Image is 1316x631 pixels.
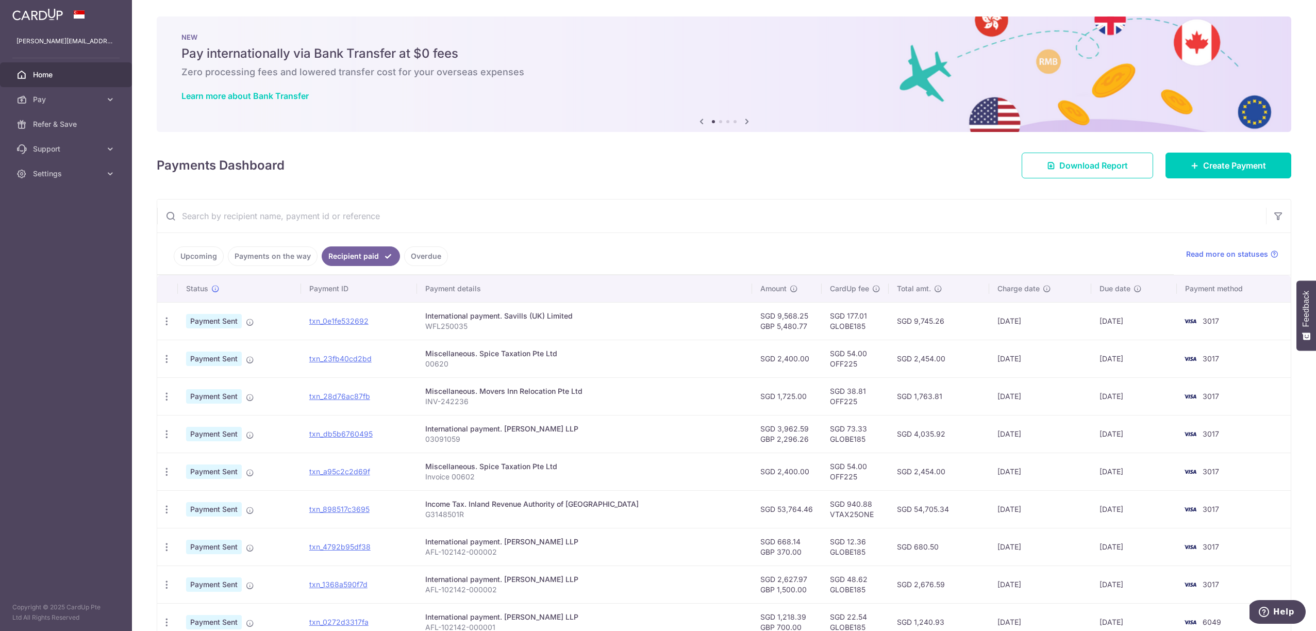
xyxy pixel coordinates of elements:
[822,377,889,415] td: SGD 38.81 OFF225
[309,542,371,551] a: txn_4792b95df38
[33,94,101,105] span: Pay
[228,246,318,266] a: Payments on the way
[157,156,285,175] h4: Payments Dashboard
[1100,284,1130,294] span: Due date
[1180,315,1201,327] img: Bank Card
[889,566,989,603] td: SGD 2,676.59
[830,284,869,294] span: CardUp fee
[181,66,1267,78] h6: Zero processing fees and lowered transfer cost for your overseas expenses
[889,453,989,490] td: SGD 2,454.00
[404,246,448,266] a: Overdue
[989,453,1091,490] td: [DATE]
[425,321,743,331] p: WFL250035
[425,396,743,407] p: INV-242236
[425,472,743,482] p: Invoice 00602
[1186,249,1268,259] span: Read more on statuses
[425,359,743,369] p: 00620
[186,352,242,366] span: Payment Sent
[417,275,752,302] th: Payment details
[1165,153,1291,178] a: Create Payment
[889,415,989,453] td: SGD 4,035.92
[897,284,931,294] span: Total amt.
[181,91,309,101] a: Learn more about Bank Transfer
[1180,428,1201,440] img: Bank Card
[822,528,889,566] td: SGD 12.36 GLOBE185
[822,415,889,453] td: SGD 73.33 GLOBE185
[425,434,743,444] p: 03091059
[1091,415,1177,453] td: [DATE]
[822,340,889,377] td: SGD 54.00 OFF225
[425,509,743,520] p: G3148501R
[752,453,822,490] td: SGD 2,400.00
[309,505,370,513] a: txn_898517c3695
[1203,354,1219,363] span: 3017
[157,200,1266,233] input: Search by recipient name, payment id or reference
[309,429,373,438] a: txn_db5b6760495
[822,490,889,528] td: SGD 940.88 VTAX25ONE
[33,169,101,179] span: Settings
[989,490,1091,528] td: [DATE]
[425,537,743,547] div: International payment. [PERSON_NAME] LLP
[1203,317,1219,325] span: 3017
[1180,578,1201,591] img: Bank Card
[425,311,743,321] div: International payment. Savills (UK) Limited
[1091,302,1177,340] td: [DATE]
[174,246,224,266] a: Upcoming
[1203,505,1219,513] span: 3017
[33,70,101,80] span: Home
[309,392,370,401] a: txn_28d76ac87fb
[1180,353,1201,365] img: Bank Card
[1180,503,1201,516] img: Bank Card
[186,314,242,328] span: Payment Sent
[752,528,822,566] td: SGD 668.14 GBP 370.00
[1180,390,1201,403] img: Bank Card
[822,566,889,603] td: SGD 48.62 GLOBE185
[1203,618,1221,626] span: 6049
[309,317,369,325] a: txn_0e1fe532692
[425,386,743,396] div: Miscellaneous. Movers Inn Relocation Pte Ltd
[997,284,1040,294] span: Charge date
[889,528,989,566] td: SGD 680.50
[989,566,1091,603] td: [DATE]
[1203,580,1219,589] span: 3017
[752,340,822,377] td: SGD 2,400.00
[752,415,822,453] td: SGD 3,962.59 GBP 2,296.26
[425,547,743,557] p: AFL-102142-000002
[425,585,743,595] p: AFL-102142-000002
[322,246,400,266] a: Recipient paid
[1180,616,1201,628] img: Bank Card
[1186,249,1278,259] a: Read more on statuses
[752,566,822,603] td: SGD 2,627.97 GBP 1,500.00
[1091,377,1177,415] td: [DATE]
[425,574,743,585] div: International payment. [PERSON_NAME] LLP
[157,16,1291,132] img: Bank transfer banner
[989,302,1091,340] td: [DATE]
[1091,490,1177,528] td: [DATE]
[301,275,418,302] th: Payment ID
[309,354,372,363] a: txn_23fb40cd2bd
[889,340,989,377] td: SGD 2,454.00
[12,8,63,21] img: CardUp
[1180,541,1201,553] img: Bank Card
[425,461,743,472] div: Miscellaneous. Spice Taxation Pte Ltd
[1091,453,1177,490] td: [DATE]
[309,467,370,476] a: txn_a95c2c2d69f
[186,427,242,441] span: Payment Sent
[989,415,1091,453] td: [DATE]
[1203,392,1219,401] span: 3017
[186,284,208,294] span: Status
[425,348,743,359] div: Miscellaneous. Spice Taxation Pte Ltd
[1203,429,1219,438] span: 3017
[33,144,101,154] span: Support
[989,377,1091,415] td: [DATE]
[760,284,787,294] span: Amount
[1091,340,1177,377] td: [DATE]
[1022,153,1153,178] a: Download Report
[1180,466,1201,478] img: Bank Card
[1250,600,1306,626] iframe: Opens a widget where you can find more information
[1091,528,1177,566] td: [DATE]
[181,33,1267,41] p: NEW
[752,490,822,528] td: SGD 53,764.46
[33,119,101,129] span: Refer & Save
